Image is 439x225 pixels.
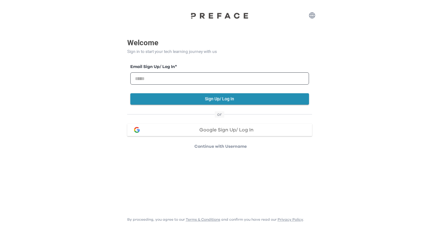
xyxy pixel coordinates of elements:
[278,218,303,221] a: Privacy Policy
[199,127,254,132] span: Google Sign Up/ Log In
[129,143,312,150] p: Continue with Username
[127,48,312,55] p: Sign in to start your tech learning journey with us
[189,12,250,19] img: Preface Logo
[133,126,140,134] img: google login
[130,93,309,105] button: Sign Up/ Log In
[130,64,309,70] label: Email Sign Up/ Log In *
[127,217,304,222] p: By proceeding, you agree to our and confirm you have read our .
[127,124,312,136] button: google loginGoogle Sign Up/ Log In
[186,218,220,221] a: Terms & Conditions
[127,37,312,48] p: Welcome
[215,111,224,118] span: or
